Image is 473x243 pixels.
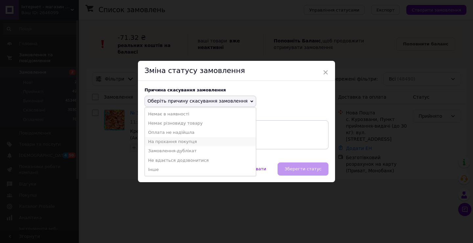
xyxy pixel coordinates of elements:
[138,61,335,81] div: Зміна статусу замовлення
[145,119,256,128] li: Немає різновиду товару
[145,109,256,119] li: Немає в наявності
[145,146,256,156] li: Замовлення-дублікат
[145,156,256,165] li: Не вдається додзвонитися
[145,128,256,137] li: Оплата не надійшла
[145,87,328,92] div: Причина скасування замовлення
[323,67,328,78] span: ×
[147,98,248,104] span: Оберіть причину скасування замовлення
[145,137,256,146] li: На прохання покупця
[145,165,256,174] li: Інше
